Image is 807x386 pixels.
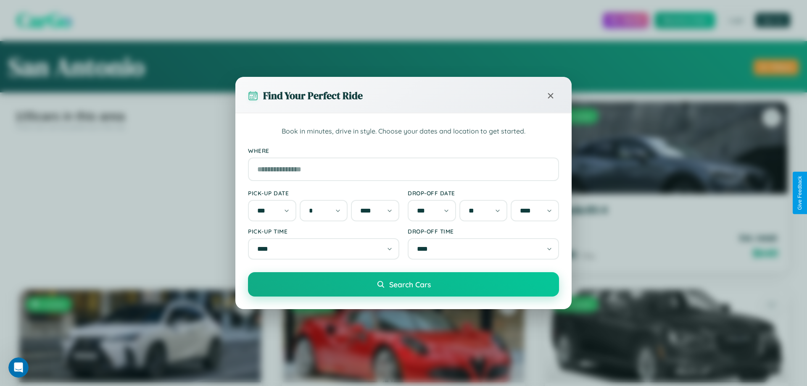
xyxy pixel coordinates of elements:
[248,272,559,297] button: Search Cars
[408,189,559,197] label: Drop-off Date
[408,228,559,235] label: Drop-off Time
[248,228,399,235] label: Pick-up Time
[248,189,399,197] label: Pick-up Date
[248,147,559,154] label: Where
[389,280,431,289] span: Search Cars
[263,89,363,102] h3: Find Your Perfect Ride
[248,126,559,137] p: Book in minutes, drive in style. Choose your dates and location to get started.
